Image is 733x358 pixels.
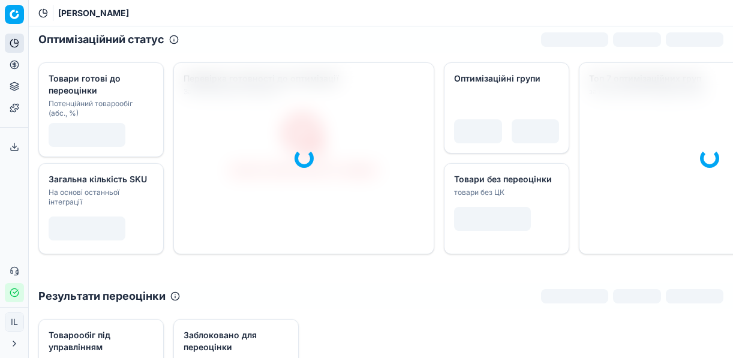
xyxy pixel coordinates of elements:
[454,188,557,197] div: товари без ЦК
[58,7,129,19] span: [PERSON_NAME]
[49,73,151,97] div: Товари готові до переоцінки
[184,329,286,353] div: Заблоковано для переоцінки
[38,288,166,305] h2: Результати переоцінки
[454,173,557,185] div: Товари без переоцінки
[5,312,24,332] button: IL
[5,313,23,331] span: IL
[49,329,151,353] div: Товарообіг під управлінням
[454,73,557,85] div: Оптимізаційні групи
[58,7,129,19] nav: breadcrumb
[38,31,164,48] h2: Оптимізаційний статус
[49,99,151,118] div: Потенційний товарообіг (абс., %)
[49,173,151,185] div: Загальна кількість SKU
[49,188,151,207] div: На основі останньої інтеграції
